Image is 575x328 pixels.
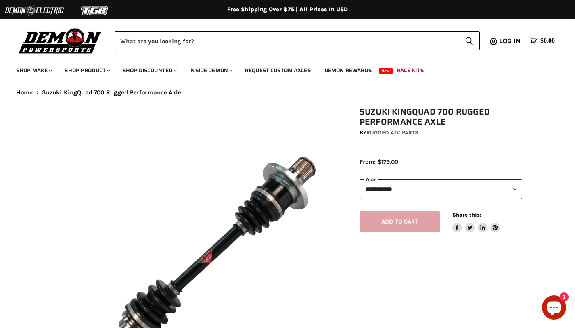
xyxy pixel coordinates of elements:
[458,31,480,50] button: Search
[183,62,237,79] a: Inside Demon
[16,89,33,96] a: Home
[4,3,65,18] img: Demon Electric Logo 2
[360,158,398,165] span: From: $179.00
[496,38,525,45] a: Log in
[452,211,500,233] aside: Share this:
[391,62,430,79] a: Race Kits
[360,179,523,199] select: year
[10,62,57,79] a: Shop Make
[10,59,553,79] ul: Main menu
[115,31,480,50] form: Product
[318,62,378,79] a: Demon Rewards
[16,26,105,55] img: Demon Powersports
[239,62,317,79] a: Request Custom Axles
[499,36,521,46] span: Log in
[360,107,523,127] h1: Suzuki KingQuad 700 Rugged Performance Axle
[360,128,523,137] div: by
[540,37,555,45] span: $0.00
[115,31,458,50] input: Search
[42,89,181,96] span: Suzuki KingQuad 700 Rugged Performance Axle
[539,295,569,322] inbox-online-store-chat: Shopify online store chat
[525,35,559,47] a: $0.00
[65,3,125,18] img: TGB Logo 2
[452,212,481,218] span: Share this:
[366,129,418,136] a: Rugged ATV Parts
[117,62,182,79] a: Shop Discounted
[379,68,393,74] span: New!
[59,62,115,79] a: Shop Product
